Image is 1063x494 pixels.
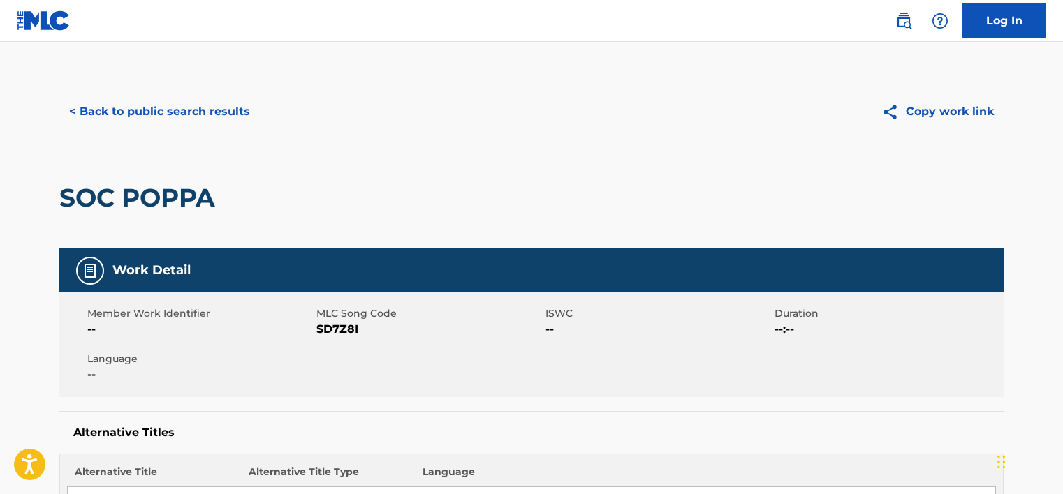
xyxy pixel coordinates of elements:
th: Alternative Title [68,465,242,487]
span: -- [87,321,313,338]
span: -- [87,366,313,383]
span: --:-- [775,321,1000,338]
button: < Back to public search results [59,94,260,129]
div: টেনে আনুন [997,441,1006,483]
h2: SOC POPPA [59,182,222,214]
button: Copy work link [872,94,1004,129]
img: help [932,13,948,29]
th: Language [416,465,996,487]
div: Help [926,7,954,35]
div: চ্যাট উইজেট [993,427,1063,494]
span: SD7Z8I [316,321,542,338]
a: Public Search [890,7,918,35]
span: Language [87,352,313,366]
img: Work Detail [82,262,98,279]
iframe: Chat Widget [993,427,1063,494]
th: Alternative Title Type [242,465,416,487]
span: ISWC [545,306,771,321]
span: MLC Song Code [316,306,542,321]
img: Copy work link [881,103,906,121]
span: Member Work Identifier [87,306,313,321]
img: search [895,13,912,29]
h5: Alternative Titles [73,426,990,440]
h5: Work Detail [112,262,191,278]
span: -- [545,321,771,338]
a: Log In [962,3,1046,38]
span: Duration [775,306,1000,321]
img: MLC Logo [17,10,71,31]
